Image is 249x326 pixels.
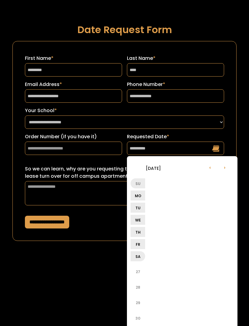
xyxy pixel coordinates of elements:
li: Fr [131,239,145,249]
label: Your School [25,107,224,114]
li: We [131,215,145,225]
form: Request a Date Form [12,41,237,241]
label: So we can learn, why are you requesting this date? (ex: sorority recruitment, lease turn over for... [25,165,224,180]
li: Sa [131,251,145,261]
h1: Date Request Form [12,24,237,35]
label: Email Address [25,81,122,88]
li: Th [131,227,145,237]
li: 28 [131,280,145,294]
li: ‹ [203,160,217,174]
li: › [217,160,232,174]
li: Mo [131,190,145,201]
label: Requested Date [127,133,224,140]
label: Phone Number [127,81,224,88]
li: Tu [131,203,145,213]
li: 29 [131,295,145,310]
li: 27 [131,264,145,279]
li: [DATE] [131,161,176,175]
label: First Name [25,55,122,62]
li: Su [131,178,145,188]
li: 30 [131,311,145,325]
label: Last Name [127,55,224,62]
label: Order Number (if you have it) [25,133,122,140]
